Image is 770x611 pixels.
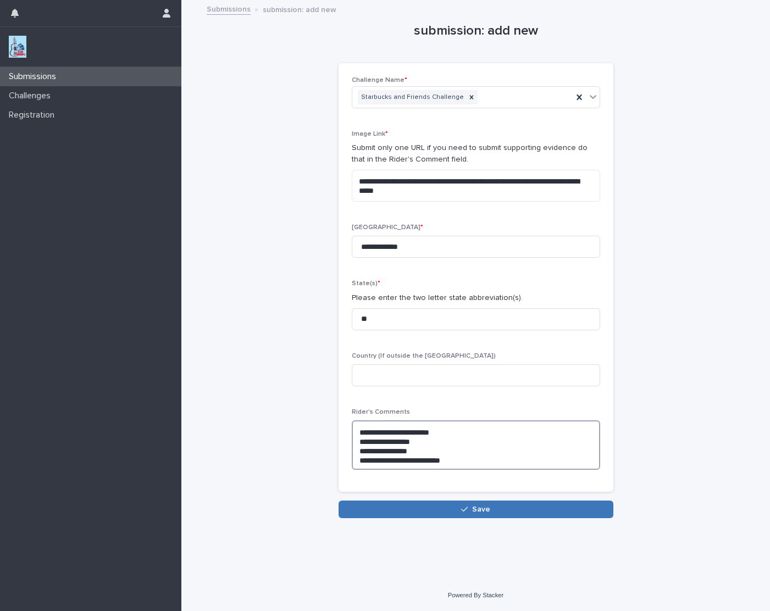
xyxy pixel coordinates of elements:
span: Country (If outside the [GEOGRAPHIC_DATA]) [352,353,496,359]
span: State(s) [352,280,380,287]
span: Image Link [352,131,388,137]
p: Submissions [4,71,65,82]
span: Challenge Name [352,77,407,84]
span: Save [472,506,490,513]
a: Submissions [207,2,251,15]
p: Challenges [4,91,59,101]
span: Rider's Comments [352,409,410,415]
p: Registration [4,110,63,120]
div: Starbucks and Friends Challenge [358,90,466,105]
a: Powered By Stacker [448,592,503,598]
p: Please enter the two letter state abbreviation(s). [352,292,600,304]
p: Submit only one URL if you need to submit supporting evidence do that in the Rider's Comment field. [352,142,600,165]
img: jxsLJbdS1eYBI7rVAS4p [9,36,26,58]
span: [GEOGRAPHIC_DATA] [352,224,423,231]
p: submission: add new [263,3,336,15]
h1: submission: add new [339,23,613,39]
button: Save [339,501,613,518]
